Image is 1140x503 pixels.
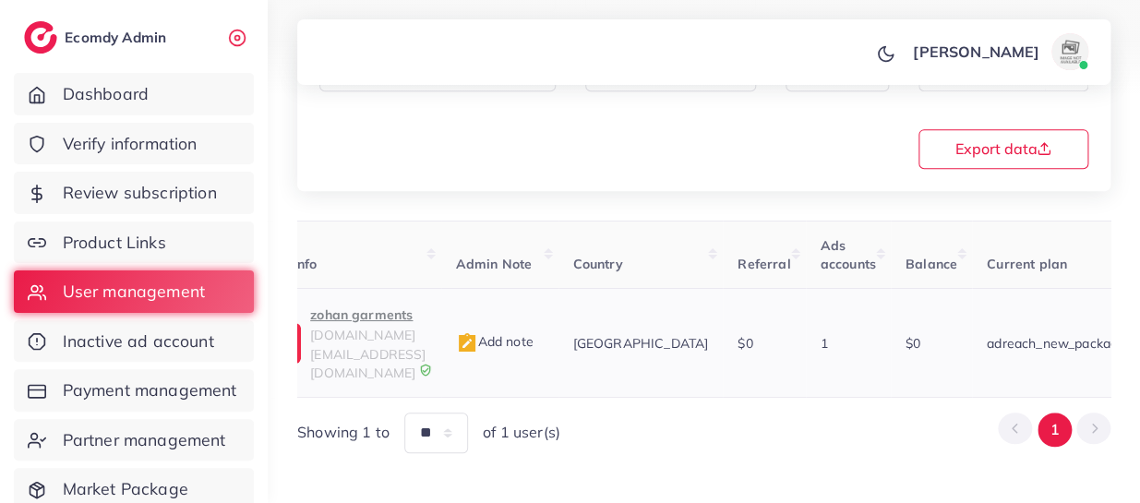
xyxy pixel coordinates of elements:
span: [GEOGRAPHIC_DATA] [573,335,709,352]
span: Showing 1 to [297,422,390,443]
img: avatar [1051,33,1088,70]
span: Inactive ad account [63,329,214,353]
span: of 1 user(s) [483,422,560,443]
a: Partner management [14,419,254,461]
span: Referral [738,256,790,272]
a: Product Links [14,222,254,264]
ul: Pagination [998,413,1110,447]
span: Product Links [63,231,166,255]
span: Country [573,256,623,272]
span: Balance [906,256,957,272]
span: adreach_new_package [987,335,1125,352]
span: Current plan [987,256,1067,272]
a: zohan garments[DOMAIN_NAME][EMAIL_ADDRESS][DOMAIN_NAME] [260,304,426,382]
span: Ads accounts [821,237,876,272]
span: Payment management [63,378,237,402]
span: Export data [954,141,1051,156]
span: User management [63,280,205,304]
a: [PERSON_NAME]avatar [903,33,1096,70]
p: [PERSON_NAME] [913,41,1039,63]
span: [DOMAIN_NAME][EMAIL_ADDRESS][DOMAIN_NAME] [310,327,426,381]
span: Verify information [63,132,198,156]
img: admin_note.cdd0b510.svg [456,332,478,354]
span: Review subscription [63,181,217,205]
a: Dashboard [14,73,254,115]
button: Export data [918,129,1088,169]
span: Add note [456,333,534,350]
span: 1 [821,335,828,352]
span: Admin Note [456,256,533,272]
span: $0 [906,335,920,352]
span: $0 [738,335,752,352]
a: logoEcomdy Admin [24,21,171,54]
img: 9CAL8B2pu8EFxCJHYAAAAldEVYdGRhdGU6Y3JlYXRlADIwMjItMTItMDlUMDQ6NTg6MzkrMDA6MDBXSlgLAAAAJXRFWHRkYXR... [419,364,432,377]
img: logo [24,21,57,54]
span: Partner management [63,428,226,452]
span: Market Package [63,477,188,501]
a: Review subscription [14,172,254,214]
button: Go to page 1 [1038,413,1072,447]
a: Verify information [14,123,254,165]
a: Inactive ad account [14,320,254,363]
p: zohan garments [310,304,426,326]
h2: Ecomdy Admin [65,29,171,46]
span: Dashboard [63,82,149,106]
a: User management [14,270,254,313]
a: Payment management [14,369,254,412]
